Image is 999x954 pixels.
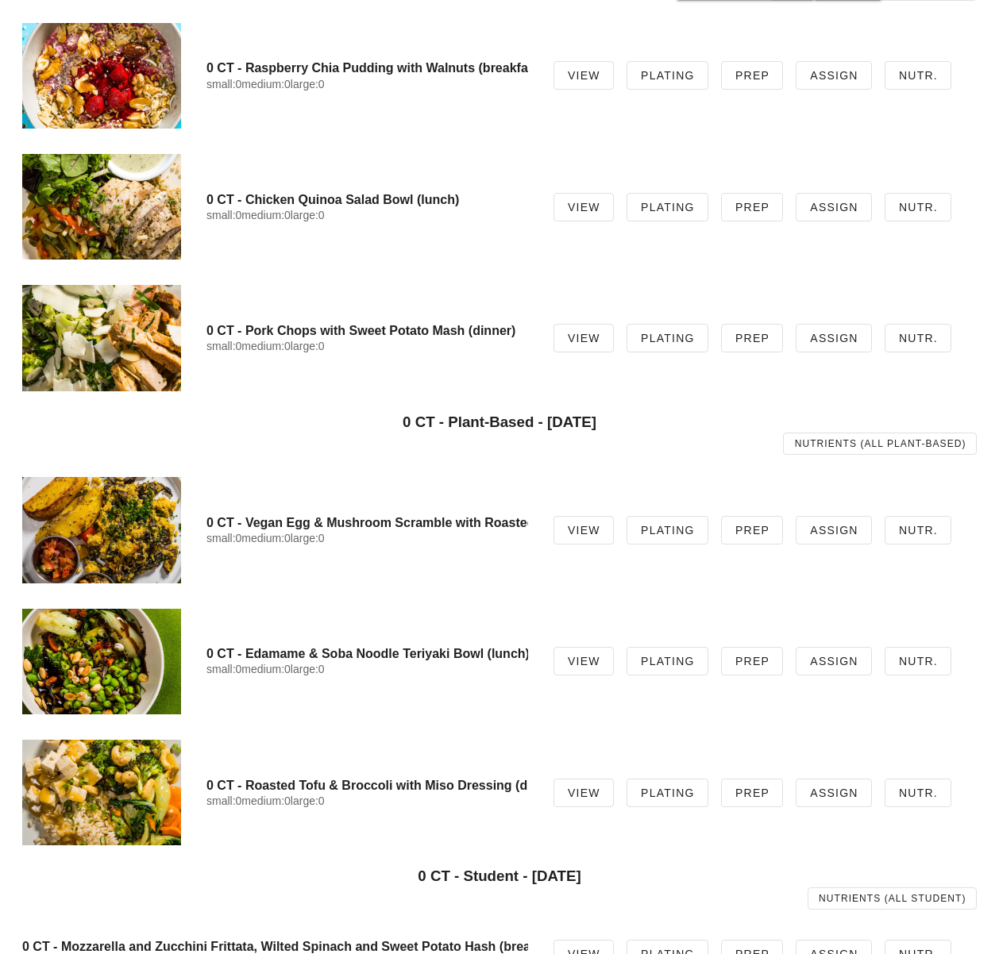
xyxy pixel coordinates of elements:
span: Plating [640,524,695,537]
span: Assign [809,655,858,667]
span: medium:0 [241,663,290,675]
a: View [553,647,614,675]
span: Assign [809,332,858,344]
span: Prep [735,655,769,667]
span: Prep [735,332,769,344]
span: Plating [640,201,695,213]
h4: 0 CT - Edamame & Soba Noodle Teriyaki Bowl (lunch) [206,646,528,661]
span: large:0 [291,794,325,807]
a: View [553,324,614,352]
span: Nutr. [898,787,938,799]
a: Plating [627,324,708,352]
a: Prep [721,61,783,90]
span: large:0 [291,209,325,221]
a: Nutr. [885,61,951,90]
a: Plating [627,779,708,807]
h4: 0 CT - Chicken Quinoa Salad Bowl (lunch) [206,192,528,207]
a: Assign [796,324,872,352]
span: Nutr. [898,69,938,82]
span: Nutrients (all Plant-Based) [794,438,966,449]
span: medium:0 [241,532,290,544]
a: Nutr. [885,647,951,675]
a: Nutrients (all Student) [808,887,977,910]
span: large:0 [291,663,325,675]
a: Assign [796,647,872,675]
a: View [553,61,614,90]
span: Assign [809,787,858,799]
a: View [553,193,614,221]
span: small:0 [206,78,241,90]
a: Plating [627,647,708,675]
a: Nutr. [885,324,951,352]
span: View [567,787,600,799]
span: Assign [809,69,858,82]
span: large:0 [291,532,325,544]
span: Plating [640,787,695,799]
a: Plating [627,516,708,544]
a: Nutr. [885,516,951,544]
span: View [567,655,600,667]
h3: 0 CT - Plant-Based - [DATE] [22,414,977,431]
span: Assign [809,201,858,213]
span: View [567,69,600,82]
span: medium:0 [241,794,290,807]
span: View [567,332,600,344]
span: medium:0 [241,78,290,90]
span: Plating [640,69,695,82]
a: Prep [721,193,783,221]
span: Prep [735,69,769,82]
span: small:0 [206,532,241,544]
a: Prep [721,779,783,807]
a: Assign [796,193,872,221]
span: large:0 [291,340,325,352]
span: Nutr. [898,201,938,213]
span: Assign [809,524,858,537]
span: medium:0 [241,340,290,352]
span: Plating [640,332,695,344]
a: Nutr. [885,193,951,221]
span: View [567,201,600,213]
a: Nutr. [885,779,951,807]
a: View [553,779,614,807]
a: Assign [796,61,872,90]
span: small:0 [206,663,241,675]
span: Prep [735,787,769,799]
span: Prep [735,524,769,537]
a: Nutrients (all Plant-Based) [783,433,977,455]
span: Nutr. [898,332,938,344]
h4: 0 CT - Raspberry Chia Pudding with Walnuts (breakfast) [206,60,528,75]
span: Nutr. [898,524,938,537]
a: View [553,516,614,544]
span: small:0 [206,340,241,352]
span: small:0 [206,794,241,807]
h4: 0 CT - Mozzarella and Zucchini Frittata, Wilted Spinach and Sweet Potato Hash (breakfast) [22,939,528,954]
a: Assign [796,516,872,544]
span: large:0 [291,78,325,90]
h4: 0 CT - Roasted Tofu & Broccoli with Miso Dressing (dinner) [206,778,528,793]
a: Plating [627,61,708,90]
a: Prep [721,324,783,352]
h4: 0 CT - Pork Chops with Sweet Potato Mash (dinner) [206,323,528,338]
h4: 0 CT - Vegan Egg & Mushroom Scramble with Roasted Potatoes (breakfast) [206,515,528,530]
span: small:0 [206,209,241,221]
span: Nutr. [898,655,938,667]
span: View [567,524,600,537]
span: medium:0 [241,209,290,221]
span: Plating [640,655,695,667]
h3: 0 CT - Student - [DATE] [22,867,977,885]
span: Prep [735,201,769,213]
a: Prep [721,647,783,675]
a: Assign [796,779,872,807]
span: Nutrients (all Student) [818,893,966,904]
a: Plating [627,193,708,221]
a: Prep [721,516,783,544]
